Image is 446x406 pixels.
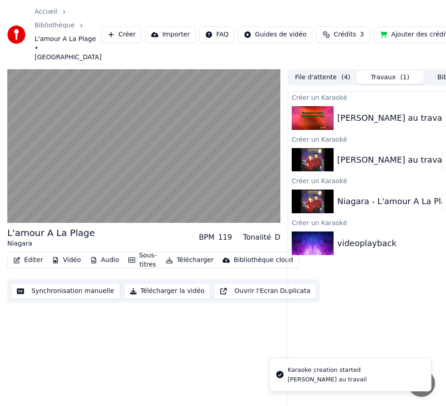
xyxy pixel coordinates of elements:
[199,26,234,43] button: FAQ
[35,7,101,62] nav: breadcrumb
[10,254,46,267] button: Éditer
[238,26,312,43] button: Guides de vidéo
[145,26,196,43] button: Importer
[7,226,95,239] div: L'amour A La Plage
[334,30,356,39] span: Crédits
[400,73,410,82] span: ( 1 )
[288,375,367,384] div: [PERSON_NAME] au travail
[35,7,57,16] a: Accueil
[124,283,211,299] button: Télécharger la vidéo
[214,283,316,299] button: Ouvrir l'Ecran Duplicata
[316,26,370,43] button: Crédits3
[275,232,280,243] div: D
[35,21,75,30] a: Bibliothèque
[289,71,356,84] button: File d'attente
[243,232,271,243] div: Tonalité
[356,71,424,84] button: Travaux
[7,239,95,248] div: Niagara
[360,30,364,39] span: 3
[48,254,84,267] button: Vidéo
[11,283,120,299] button: Synchronisation manuelle
[7,26,25,44] img: youka
[35,35,101,62] span: L'amour A La Plage • [GEOGRAPHIC_DATA]
[288,365,367,375] div: Karaoke creation started
[218,232,232,243] div: 119
[233,256,293,265] div: Bibliothèque cloud
[199,232,214,243] div: BPM
[101,26,142,43] button: Créer
[162,254,217,267] button: Télécharger
[86,254,123,267] button: Audio
[341,73,350,82] span: ( 4 )
[337,237,396,250] div: videoplayback
[125,249,161,271] button: Sous-titres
